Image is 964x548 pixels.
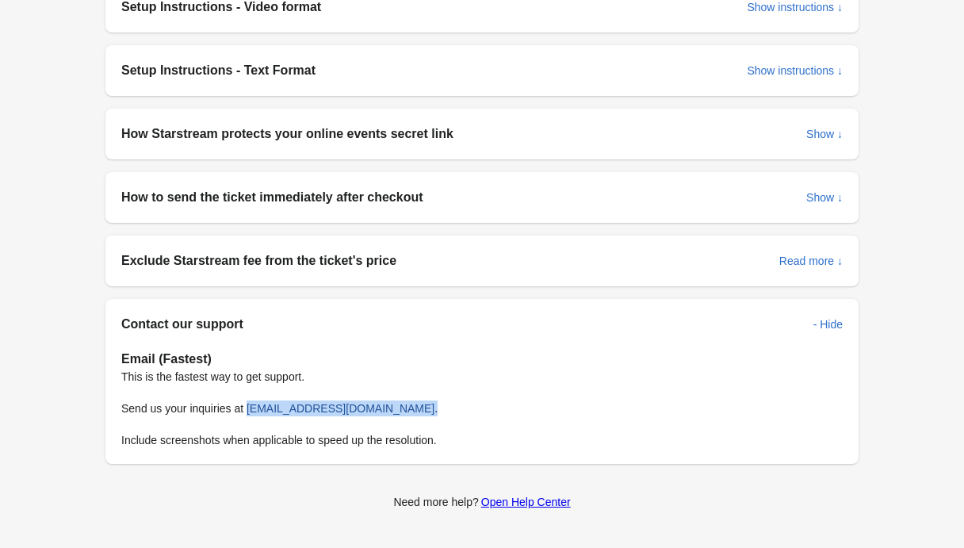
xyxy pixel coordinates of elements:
[121,61,734,80] h2: Setup Instructions - Text Format
[800,120,849,148] button: Show ↓
[747,64,843,77] span: Show instructions ↓
[740,56,849,85] button: Show instructions ↓
[747,1,843,13] span: Show instructions ↓
[121,350,843,369] h2: Email (Fastest)
[813,318,843,331] span: - Hide
[773,247,849,275] button: Read more ↓
[121,251,767,270] h2: Exclude Starstream fee from the ticket's price
[121,125,794,144] h2: How Starstream protects your online events secret link
[807,310,849,339] button: - Hide
[481,496,571,508] a: Open Help Center
[121,350,843,448] div: This is the fastest way to get support. Send us your inquiries at . Include screenshots when appl...
[121,315,801,334] h2: Contact our support
[393,496,478,508] span: Need more help?
[806,191,843,204] span: Show ↓
[121,188,794,207] h2: How to send the ticket immediately after checkout
[247,402,434,415] a: [EMAIL_ADDRESS][DOMAIN_NAME]
[806,128,843,140] span: Show ↓
[779,255,843,267] span: Read more ↓
[800,183,849,212] button: Show ↓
